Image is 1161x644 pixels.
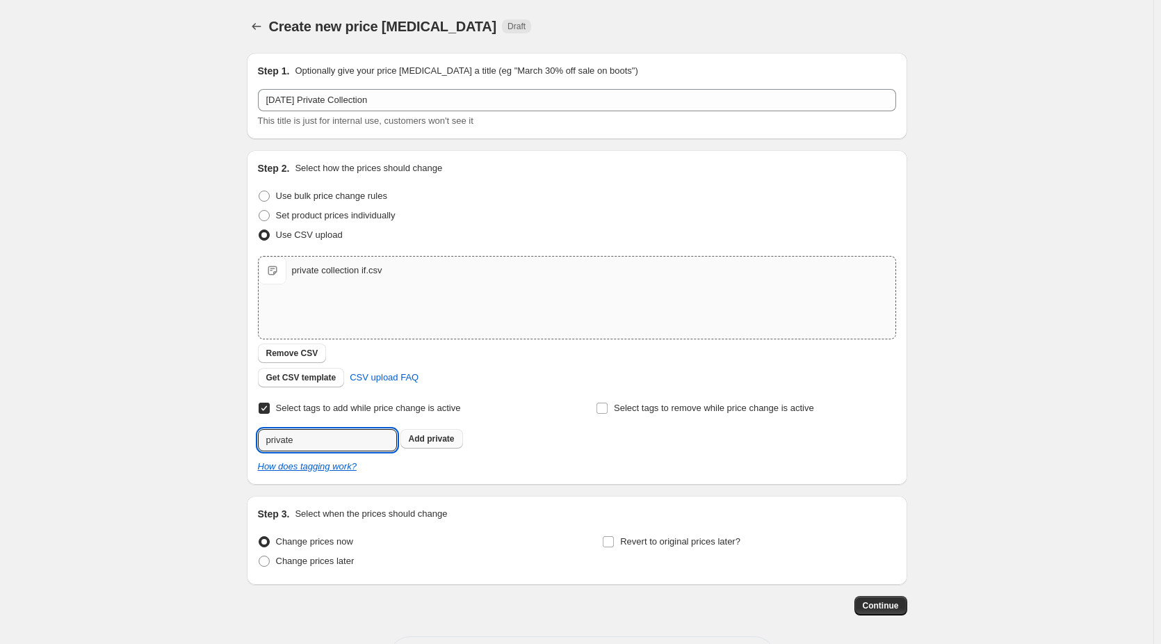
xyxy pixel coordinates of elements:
span: private [427,434,454,444]
span: Get CSV template [266,372,336,383]
a: How does tagging work? [258,461,357,472]
input: Select tags to add [258,429,397,451]
span: This title is just for internal use, customers won't see it [258,115,473,126]
p: Select when the prices should change [295,507,447,521]
button: Price change jobs [247,17,266,36]
span: Create new price [MEDICAL_DATA] [269,19,497,34]
span: Set product prices individually [276,210,396,220]
a: CSV upload FAQ [341,367,427,389]
button: Remove CSV [258,344,327,363]
span: Change prices later [276,556,355,566]
span: Revert to original prices later? [620,536,740,547]
span: Use CSV upload [276,230,343,240]
h2: Step 3. [258,507,290,521]
span: Remove CSV [266,348,318,359]
button: Get CSV template [258,368,345,387]
p: Select how the prices should change [295,161,442,175]
span: Change prices now [276,536,353,547]
span: Draft [508,21,526,32]
h2: Step 2. [258,161,290,175]
h2: Step 1. [258,64,290,78]
b: Add [409,434,425,444]
div: private collection if.csv [292,264,382,277]
span: Select tags to add while price change is active [276,403,461,413]
button: Add private [400,429,463,449]
input: 30% off holiday sale [258,89,896,111]
button: Continue [854,596,907,615]
span: CSV upload FAQ [350,371,419,385]
p: Optionally give your price [MEDICAL_DATA] a title (eg "March 30% off sale on boots") [295,64,638,78]
span: Continue [863,600,899,611]
span: Select tags to remove while price change is active [614,403,814,413]
span: Use bulk price change rules [276,191,387,201]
